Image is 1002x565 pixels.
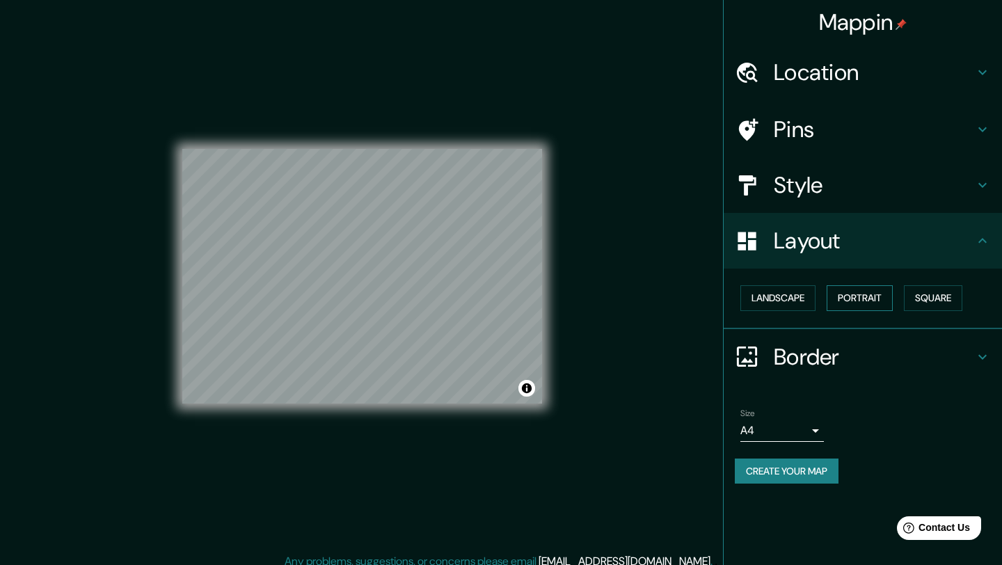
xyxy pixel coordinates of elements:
[724,102,1002,157] div: Pins
[740,285,816,311] button: Landscape
[904,285,962,311] button: Square
[819,8,907,36] h4: Mappin
[878,511,987,550] iframe: Help widget launcher
[724,45,1002,100] div: Location
[724,329,1002,385] div: Border
[774,116,974,143] h4: Pins
[774,171,974,199] h4: Style
[896,19,907,30] img: pin-icon.png
[827,285,893,311] button: Portrait
[740,407,755,419] label: Size
[774,343,974,371] h4: Border
[182,149,542,404] canvas: Map
[774,58,974,86] h4: Location
[724,213,1002,269] div: Layout
[724,157,1002,213] div: Style
[735,459,838,484] button: Create your map
[518,380,535,397] button: Toggle attribution
[774,227,974,255] h4: Layout
[740,420,824,442] div: A4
